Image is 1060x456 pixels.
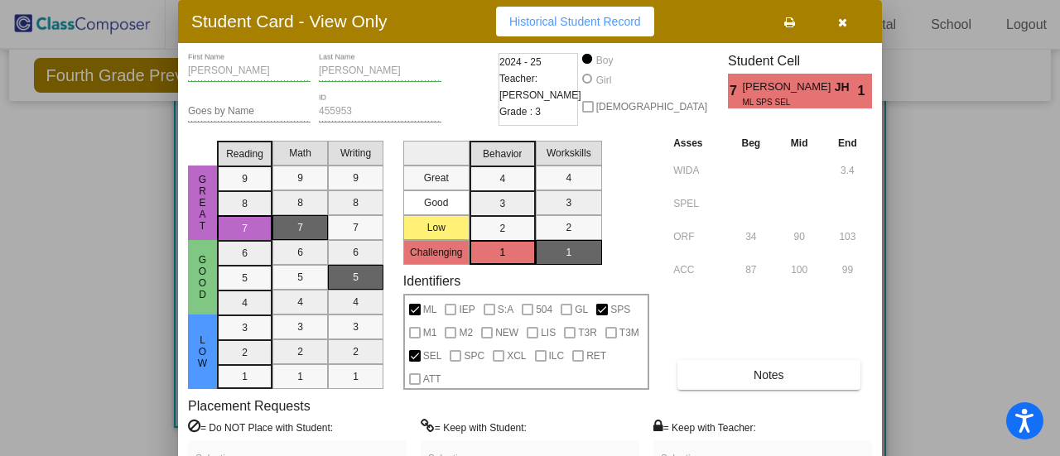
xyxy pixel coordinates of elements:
label: Placement Requests [188,398,311,414]
span: T3M [619,323,639,343]
label: = Keep with Student: [421,419,527,435]
th: End [823,134,872,152]
span: Historical Student Record [509,15,641,28]
span: 7 [728,81,742,101]
span: LIS [541,323,556,343]
span: 504 [536,300,552,319]
h3: Student Cell [728,53,872,69]
span: M1 [423,323,437,343]
span: ML SPS SEL [742,96,822,108]
span: JH [835,79,858,96]
span: IEP [459,300,475,319]
span: Notes [754,368,784,382]
th: Mid [775,134,823,152]
th: Asses [669,134,726,152]
input: assessment [673,191,722,216]
span: S:A [498,300,513,319]
span: ILC [549,346,565,366]
span: Good [195,254,210,300]
button: Notes [677,360,860,390]
span: GL [575,300,588,319]
span: Grade : 3 [499,103,541,120]
span: T3R [578,323,597,343]
th: Beg [726,134,775,152]
label: Identifiers [403,273,460,289]
span: NEW [495,323,518,343]
span: [PERSON_NAME] [742,79,834,96]
span: Great [195,174,210,232]
div: Boy [595,53,614,68]
span: 1 [858,81,872,101]
input: Enter ID [319,106,441,118]
span: ML [423,300,437,319]
label: = Do NOT Place with Student: [188,419,333,435]
input: assessment [673,224,722,249]
span: RET [586,346,606,366]
span: SPC [464,346,484,366]
div: Girl [595,73,612,88]
input: goes by name [188,106,311,118]
button: Historical Student Record [496,7,654,36]
span: SPS [610,300,630,319]
span: SEL [423,346,442,366]
input: assessment [673,158,722,183]
span: Teacher: [PERSON_NAME] [499,70,581,103]
span: XCL [507,346,526,366]
label: = Keep with Teacher: [653,419,756,435]
span: 2024 - 25 [499,54,542,70]
input: assessment [673,257,722,282]
h3: Student Card - View Only [191,11,388,31]
span: Low [195,334,210,369]
span: [DEMOGRAPHIC_DATA] [596,97,707,117]
span: ATT [423,369,441,389]
span: M2 [459,323,473,343]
